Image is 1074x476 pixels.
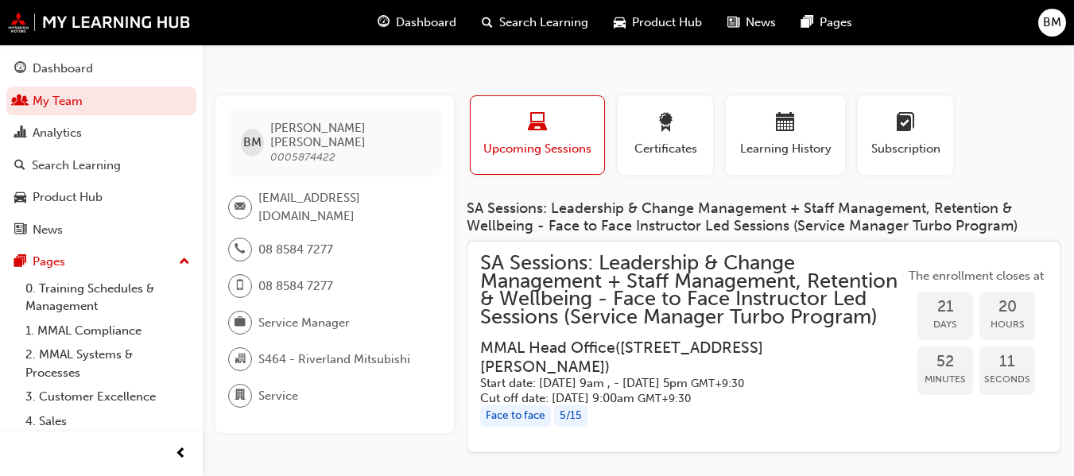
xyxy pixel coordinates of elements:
span: BM [243,134,262,152]
span: calendar-icon [776,113,795,134]
div: Face to face [480,405,551,427]
a: 3. Customer Excellence [19,385,196,409]
button: Learning History [726,95,845,175]
span: news-icon [14,223,26,238]
a: My Team [6,87,196,116]
button: BM [1038,9,1066,37]
span: phone-icon [235,239,246,260]
a: guage-iconDashboard [365,6,469,39]
span: Search Learning [499,14,588,32]
a: pages-iconPages [789,6,865,39]
a: SA Sessions: Leadership & Change Management + Staff Management, Retention & Wellbeing - Face to F... [480,254,1048,439]
span: department-icon [235,385,246,406]
span: Learning History [738,140,833,158]
a: 1. MMAL Compliance [19,319,196,343]
span: guage-icon [14,62,26,76]
div: Dashboard [33,60,93,78]
a: 4. Sales [19,409,196,434]
span: Australian Central Standard Time GMT+9:30 [638,392,691,405]
span: Service Manager [258,314,350,332]
span: up-icon [179,252,190,273]
span: award-icon [656,113,675,134]
div: News [33,221,63,239]
span: 08 8584 7277 [258,241,333,259]
span: pages-icon [801,13,813,33]
span: 0005874422 [270,150,335,164]
span: people-icon [14,95,26,109]
h3: MMAL Head Office ( [STREET_ADDRESS][PERSON_NAME] ) [480,339,879,376]
div: Search Learning [32,157,121,175]
span: Minutes [917,370,973,389]
a: search-iconSearch Learning [469,6,601,39]
div: Analytics [33,124,82,142]
span: Subscription [870,140,941,158]
span: [PERSON_NAME] [PERSON_NAME] [270,121,428,149]
button: Pages [6,247,196,277]
span: guage-icon [378,13,390,33]
span: news-icon [727,13,739,33]
a: car-iconProduct Hub [601,6,715,39]
h5: Start date: [DATE] 9am , - [DATE] 5pm [480,376,879,391]
span: [EMAIL_ADDRESS][DOMAIN_NAME] [258,189,428,225]
span: chart-icon [14,126,26,141]
span: Days [917,315,973,334]
span: pages-icon [14,255,26,269]
span: email-icon [235,197,246,218]
span: Seconds [979,370,1035,389]
span: Product Hub [632,14,702,32]
span: Australian Central Standard Time GMT+9:30 [691,377,744,390]
span: 52 [917,353,973,371]
span: 21 [917,298,973,316]
button: DashboardMy TeamAnalyticsSearch LearningProduct HubNews [6,51,196,247]
span: briefcase-icon [235,312,246,333]
span: search-icon [482,13,493,33]
div: SA Sessions: Leadership & Change Management + Staff Management, Retention & Wellbeing - Face to F... [467,200,1061,234]
span: 11 [979,353,1035,371]
span: search-icon [14,159,25,173]
span: laptop-icon [528,113,547,134]
button: Upcoming Sessions [470,95,605,175]
a: Search Learning [6,151,196,180]
a: Analytics [6,118,196,148]
a: 0. Training Schedules & Management [19,277,196,319]
span: prev-icon [175,444,187,464]
span: Certificates [630,140,701,158]
span: 08 8584 7277 [258,277,333,296]
span: Upcoming Sessions [483,140,592,158]
div: 5 / 15 [554,405,587,427]
span: SA Sessions: Leadership & Change Management + Staff Management, Retention & Wellbeing - Face to F... [480,254,905,326]
span: mobile-icon [235,276,246,296]
span: Hours [979,315,1035,334]
button: Subscription [858,95,953,175]
span: The enrollment closes at [905,267,1048,285]
span: Dashboard [396,14,456,32]
div: Product Hub [33,188,103,207]
a: Product Hub [6,183,196,212]
span: BM [1043,14,1061,32]
span: Service [258,387,298,405]
a: 2. MMAL Systems & Processes [19,342,196,385]
img: mmal [8,12,191,33]
div: Pages [33,253,65,271]
span: News [746,14,776,32]
a: News [6,215,196,245]
a: news-iconNews [715,6,789,39]
span: car-icon [14,191,26,205]
span: learningplan-icon [896,113,915,134]
span: car-icon [614,13,626,33]
span: organisation-icon [235,349,246,370]
button: Certificates [618,95,713,175]
span: Pages [820,14,852,32]
h5: Cut off date: [DATE] 9:00am [480,391,879,406]
span: S464 - Riverland Mitsubishi [258,350,410,369]
span: 20 [979,298,1035,316]
a: Dashboard [6,54,196,83]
